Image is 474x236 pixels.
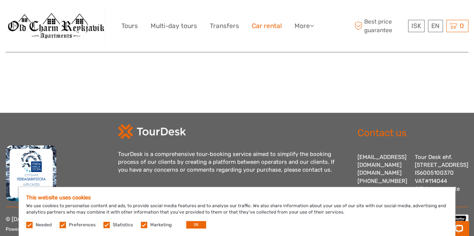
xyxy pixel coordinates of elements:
[411,22,421,30] span: ISK
[428,20,443,32] div: EN
[357,169,402,176] a: [DOMAIN_NAME]
[10,13,85,19] p: Chat now
[113,222,133,228] label: Statistics
[6,226,115,232] small: Powered by - |
[210,21,239,31] a: Transfers
[26,194,448,201] h5: This website uses cookies
[353,18,406,34] span: Best price guarantee
[295,21,314,31] a: More
[357,127,468,139] h2: Contact us
[151,21,197,31] a: Multi-day tours
[118,124,186,139] img: td-logo-white.png
[86,12,95,21] button: Open LiveChat chat widget
[415,153,468,202] div: Tour Desk ehf. [STREET_ADDRESS] IS6005100370 VAT#114044
[118,150,342,174] div: TourDesk is a comprehensive tour-booking service aimed to simplify the booking process of our cli...
[6,145,57,201] img: fms.png
[459,22,465,30] span: 0
[150,222,172,228] label: Marketing
[36,222,52,228] label: Needed
[252,21,282,31] a: Car rental
[415,186,460,200] a: Official corporate registration
[357,153,407,202] div: [EMAIL_ADDRESS][DOMAIN_NAME] [PHONE_NUMBER]
[186,221,206,229] button: OK
[6,8,106,43] img: 860-630756cf-5dde-4f09-b27d-3d87a8021d1f_logo_big.jpg
[19,187,455,236] div: We use cookies to personalise content and ads, to provide social media features and to analyse ou...
[69,222,96,228] label: Preferences
[121,21,138,31] a: Tours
